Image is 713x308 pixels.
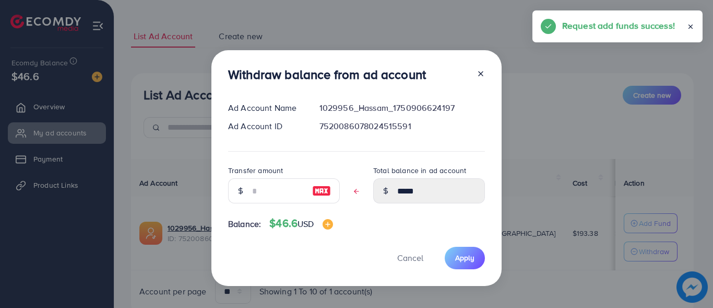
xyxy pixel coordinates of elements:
span: Apply [455,253,474,263]
div: Ad Account ID [220,120,311,132]
span: Balance: [228,218,261,230]
img: image [312,185,331,197]
label: Total balance in ad account [373,165,466,176]
button: Cancel [384,247,436,269]
h4: $46.6 [269,217,332,230]
img: image [323,219,333,230]
div: 7520086078024515591 [311,120,493,132]
span: Cancel [397,252,423,264]
button: Apply [445,247,485,269]
span: USD [298,218,314,230]
div: 1029956_Hassam_1750906624197 [311,102,493,114]
h5: Request add funds success! [562,19,675,32]
h3: Withdraw balance from ad account [228,67,426,82]
label: Transfer amount [228,165,283,176]
div: Ad Account Name [220,102,311,114]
